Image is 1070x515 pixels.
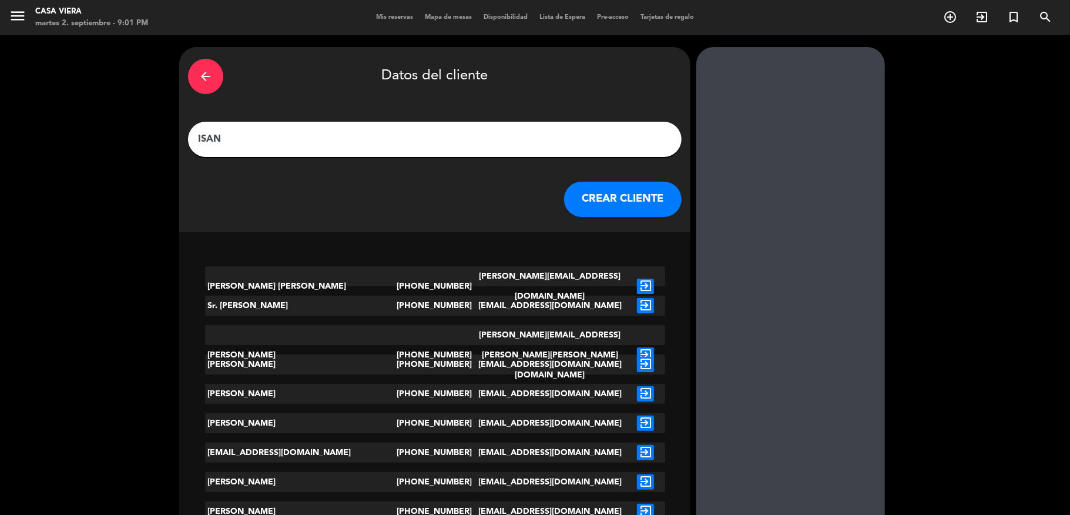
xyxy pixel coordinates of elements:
[473,472,626,492] div: [EMAIL_ADDRESS][DOMAIN_NAME]
[9,7,26,25] i: menu
[975,10,989,24] i: exit_to_app
[205,296,397,316] div: Sr. [PERSON_NAME]
[397,355,474,374] div: [PHONE_NUMBER]
[943,10,957,24] i: add_circle_outline
[197,131,673,148] input: Escriba nombre, correo electrónico o número de teléfono...
[199,69,213,83] i: arrow_back
[205,266,397,306] div: [PERSON_NAME] [PERSON_NAME]
[205,325,397,385] div: [PERSON_NAME]
[397,384,474,404] div: [PHONE_NUMBER]
[397,443,474,463] div: [PHONE_NUMBER]
[473,325,626,385] div: [PERSON_NAME][EMAIL_ADDRESS][PERSON_NAME][PERSON_NAME][DOMAIN_NAME]
[564,182,682,217] button: CREAR CLIENTE
[397,472,474,492] div: [PHONE_NUMBER]
[1038,10,1052,24] i: search
[397,413,474,433] div: [PHONE_NUMBER]
[419,14,478,21] span: Mapa de mesas
[35,18,148,29] div: martes 2. septiembre - 9:01 PM
[637,386,654,402] i: exit_to_app
[370,14,419,21] span: Mis reservas
[35,6,148,18] div: Casa Viera
[397,325,474,385] div: [PHONE_NUMBER]
[637,298,654,313] i: exit_to_app
[473,443,626,463] div: [EMAIL_ADDRESS][DOMAIN_NAME]
[205,355,397,374] div: [PERSON_NAME]
[473,355,626,374] div: [EMAIL_ADDRESS][DOMAIN_NAME]
[534,14,591,21] span: Lista de Espera
[205,472,397,492] div: [PERSON_NAME]
[397,266,474,306] div: [PHONE_NUMBER]
[473,266,626,306] div: [PERSON_NAME][EMAIL_ADDRESS][DOMAIN_NAME]
[205,384,397,404] div: [PERSON_NAME]
[637,445,654,460] i: exit_to_app
[473,384,626,404] div: [EMAIL_ADDRESS][DOMAIN_NAME]
[637,279,654,294] i: exit_to_app
[637,474,654,490] i: exit_to_app
[473,413,626,433] div: [EMAIL_ADDRESS][DOMAIN_NAME]
[591,14,635,21] span: Pre-acceso
[473,296,626,316] div: [EMAIL_ADDRESS][DOMAIN_NAME]
[205,413,397,433] div: [PERSON_NAME]
[637,416,654,431] i: exit_to_app
[188,56,682,97] div: Datos del cliente
[205,443,397,463] div: [EMAIL_ADDRESS][DOMAIN_NAME]
[635,14,700,21] span: Tarjetas de regalo
[637,347,654,363] i: exit_to_app
[1007,10,1021,24] i: turned_in_not
[397,296,474,316] div: [PHONE_NUMBER]
[478,14,534,21] span: Disponibilidad
[9,7,26,29] button: menu
[637,357,654,372] i: exit_to_app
